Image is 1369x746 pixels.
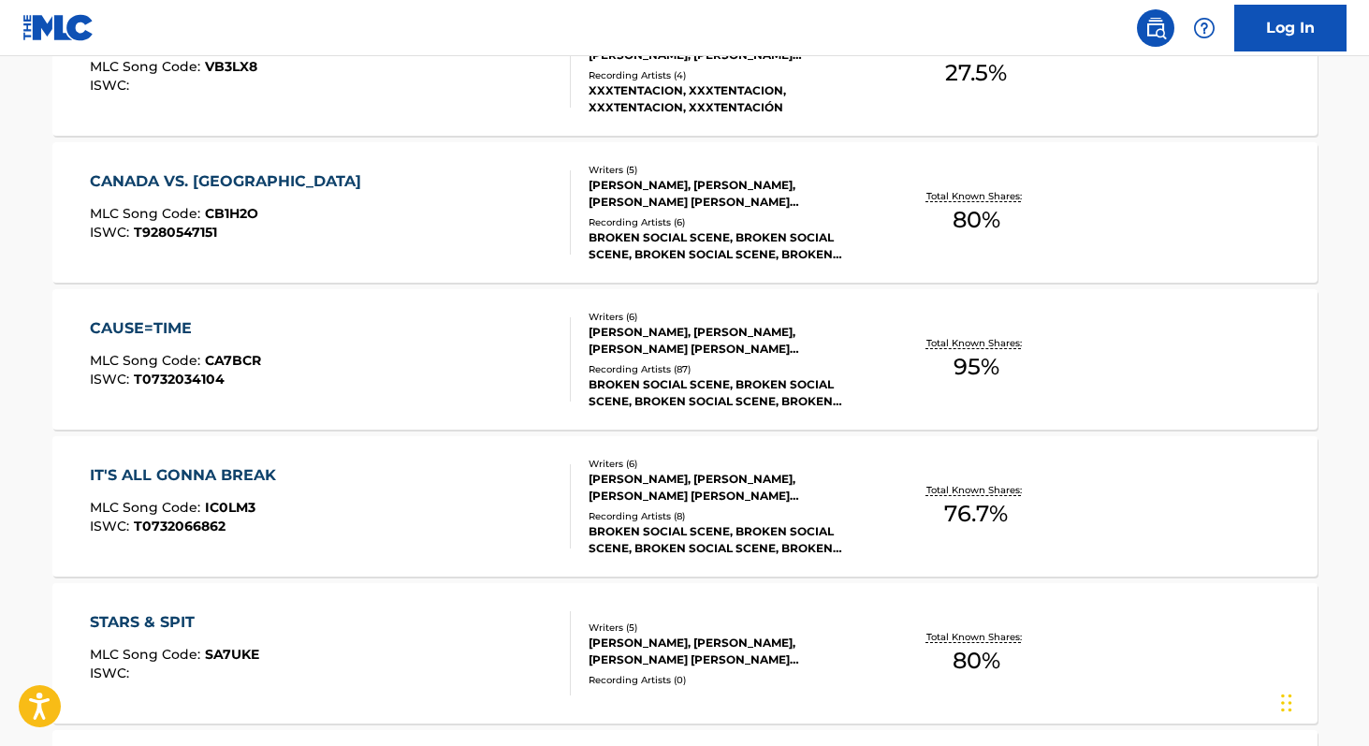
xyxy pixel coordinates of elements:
div: Recording Artists ( 8 ) [589,509,871,523]
a: Public Search [1137,9,1174,47]
span: 80 % [953,644,1000,678]
div: [PERSON_NAME], [PERSON_NAME], [PERSON_NAME] [PERSON_NAME] [PERSON_NAME], [PERSON_NAME] [589,177,871,211]
span: MLC Song Code : [90,646,205,663]
span: MLC Song Code : [90,499,205,516]
div: Writers ( 6 ) [589,310,871,324]
p: Total Known Shares: [926,630,1027,644]
span: T9280547151 [134,224,217,241]
div: [PERSON_NAME], [PERSON_NAME], [PERSON_NAME] [PERSON_NAME] [PERSON_NAME], [PERSON_NAME] [589,635,871,668]
span: CA7BCR [205,352,261,369]
span: ISWC : [90,224,134,241]
div: Recording Artists ( 6 ) [589,215,871,229]
span: SA7UKE [205,646,259,663]
iframe: Chat Widget [1275,656,1369,746]
p: Total Known Shares: [926,483,1027,497]
div: XXXTENTACION, XXXTENTACION, XXXTENTACION, XXXTENTACIÓN [589,82,871,116]
div: STARS & SPIT [90,611,259,634]
div: Writers ( 6 ) [589,457,871,471]
a: CAUSE=TIMEMLC Song Code:CA7BCRISWC:T0732034104Writers (6)[PERSON_NAME], [PERSON_NAME], [PERSON_NA... [52,289,1318,430]
div: CANADA VS. [GEOGRAPHIC_DATA] [90,170,371,193]
span: MLC Song Code : [90,352,205,369]
p: Total Known Shares: [926,336,1027,350]
div: CAUSE=TIME [90,317,261,340]
div: [PERSON_NAME], [PERSON_NAME], [PERSON_NAME] [PERSON_NAME] [PERSON_NAME], [PERSON_NAME], [PERSON_N... [589,471,871,505]
span: IC0LM3 [205,499,255,516]
span: ISWC : [90,518,134,534]
span: ISWC : [90,77,134,94]
div: BROKEN SOCIAL SCENE, BROKEN SOCIAL SCENE, BROKEN SOCIAL SCENE, BROKEN SOCIAL SCENE, BROKEN SOCIAL... [589,523,871,557]
div: Help [1186,9,1223,47]
span: 95 % [954,350,999,384]
span: VB3LX8 [205,58,257,75]
span: 76.7 % [944,497,1008,531]
img: MLC Logo [22,14,95,41]
a: Log In [1234,5,1347,51]
div: Drag [1281,675,1292,731]
a: STARS & SPITMLC Song Code:SA7UKEISWC:Writers (5)[PERSON_NAME], [PERSON_NAME], [PERSON_NAME] [PERS... [52,583,1318,724]
a: CANADA VS. [GEOGRAPHIC_DATA]MLC Song Code:CB1H2OISWC:T9280547151Writers (5)[PERSON_NAME], [PERSON... [52,142,1318,283]
div: Writers ( 5 ) [589,163,871,177]
span: CB1H2O [205,205,258,222]
p: Total Known Shares: [926,189,1027,203]
span: ISWC : [90,665,134,681]
div: IT'S ALL GONNA BREAK [90,464,285,487]
span: 80 % [953,203,1000,237]
img: help [1193,17,1216,39]
span: T0732034104 [134,371,225,388]
span: MLC Song Code : [90,205,205,222]
div: Recording Artists ( 4 ) [589,68,871,82]
span: MLC Song Code : [90,58,205,75]
div: BROKEN SOCIAL SCENE, BROKEN SOCIAL SCENE, BROKEN SOCIAL SCENE, BROKEN SOCIAL SCENE, BROKEN SOCIAL... [589,376,871,410]
span: ISWC : [90,371,134,388]
div: Writers ( 5 ) [589,621,871,635]
span: T0732066862 [134,518,226,534]
div: [PERSON_NAME], [PERSON_NAME], [PERSON_NAME] [PERSON_NAME] [PERSON_NAME], [PERSON_NAME], [PERSON_N... [589,324,871,358]
img: search [1144,17,1167,39]
a: IT'S ALL GONNA BREAKMLC Song Code:IC0LM3ISWC:T0732066862Writers (6)[PERSON_NAME], [PERSON_NAME], ... [52,436,1318,577]
div: Recording Artists ( 0 ) [589,673,871,687]
span: 27.5 % [945,56,1007,90]
div: BROKEN SOCIAL SCENE, BROKEN SOCIAL SCENE, BROKEN SOCIAL SCENE, BROKEN SOCIAL SCENE, BROKEN SOCIAL... [589,229,871,263]
div: Recording Artists ( 87 ) [589,362,871,376]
